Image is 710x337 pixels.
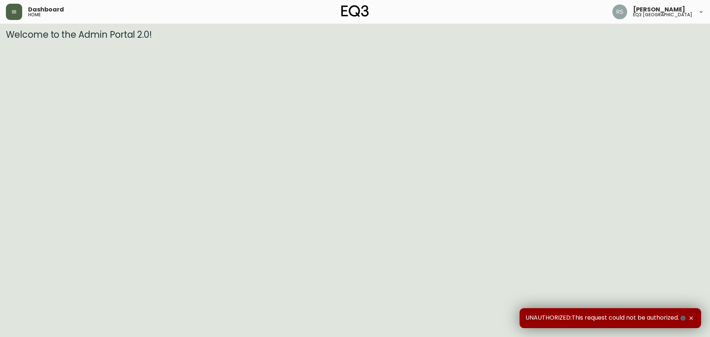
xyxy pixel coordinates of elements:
[633,13,692,17] h5: eq3 [GEOGRAPHIC_DATA]
[341,5,369,17] img: logo
[6,30,704,40] h3: Welcome to the Admin Portal 2.0!
[612,4,627,19] img: 8fb1f8d3fb383d4dec505d07320bdde0
[28,7,64,13] span: Dashboard
[525,314,687,322] span: UNAUTHORIZED:This request could not be authorized.
[28,13,41,17] h5: home
[633,7,685,13] span: [PERSON_NAME]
